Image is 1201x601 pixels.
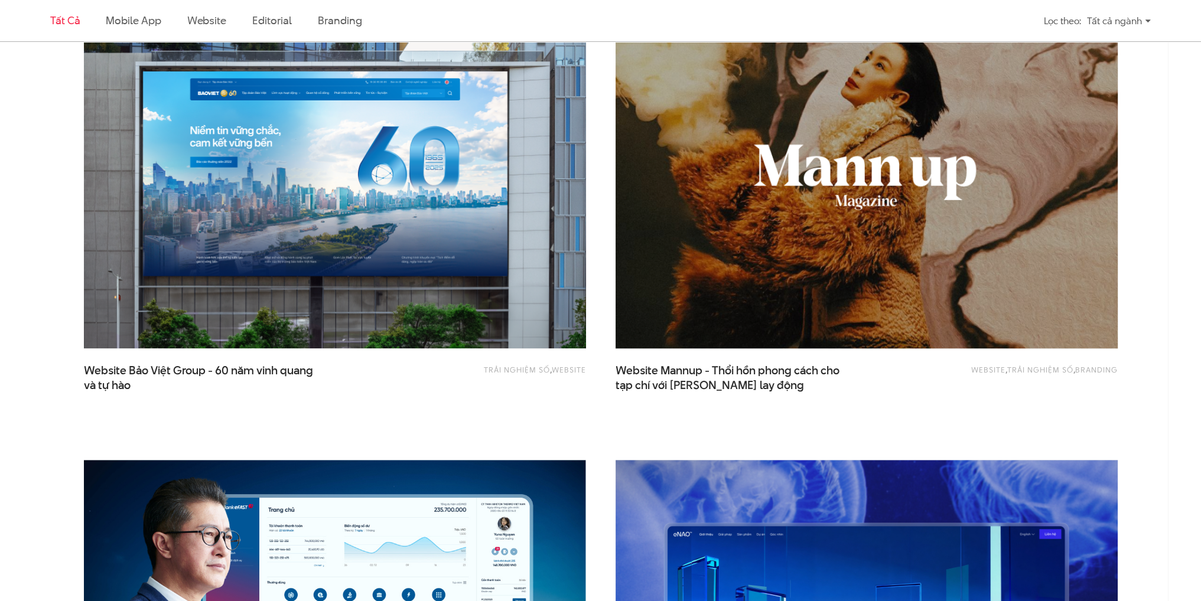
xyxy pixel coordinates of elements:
[552,364,586,375] a: Website
[50,13,80,28] a: Tất cả
[187,13,226,28] a: Website
[1087,11,1151,31] div: Tất cả ngành
[917,363,1118,387] div: , ,
[252,13,292,28] a: Editorial
[616,378,804,393] span: tạp chí với [PERSON_NAME] lay động
[84,363,320,393] span: Website Bảo Việt Group - 60 năm vinh quang
[1075,364,1118,375] a: Branding
[616,363,852,393] a: Website Mannup - Thổi hồn phong cách chotạp chí với [PERSON_NAME] lay động
[1044,11,1081,31] div: Lọc theo:
[106,13,161,28] a: Mobile app
[84,12,586,348] img: BaoViet 60 năm
[318,13,362,28] a: Branding
[1007,364,1073,375] a: Trải nghiệm số
[484,364,550,375] a: Trải nghiệm số
[84,363,320,393] a: Website Bảo Việt Group - 60 năm vinh quangvà tự hào
[616,363,852,393] span: Website Mannup - Thổi hồn phong cách cho
[971,364,1005,375] a: Website
[84,378,131,393] span: và tự hào
[385,363,586,387] div: ,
